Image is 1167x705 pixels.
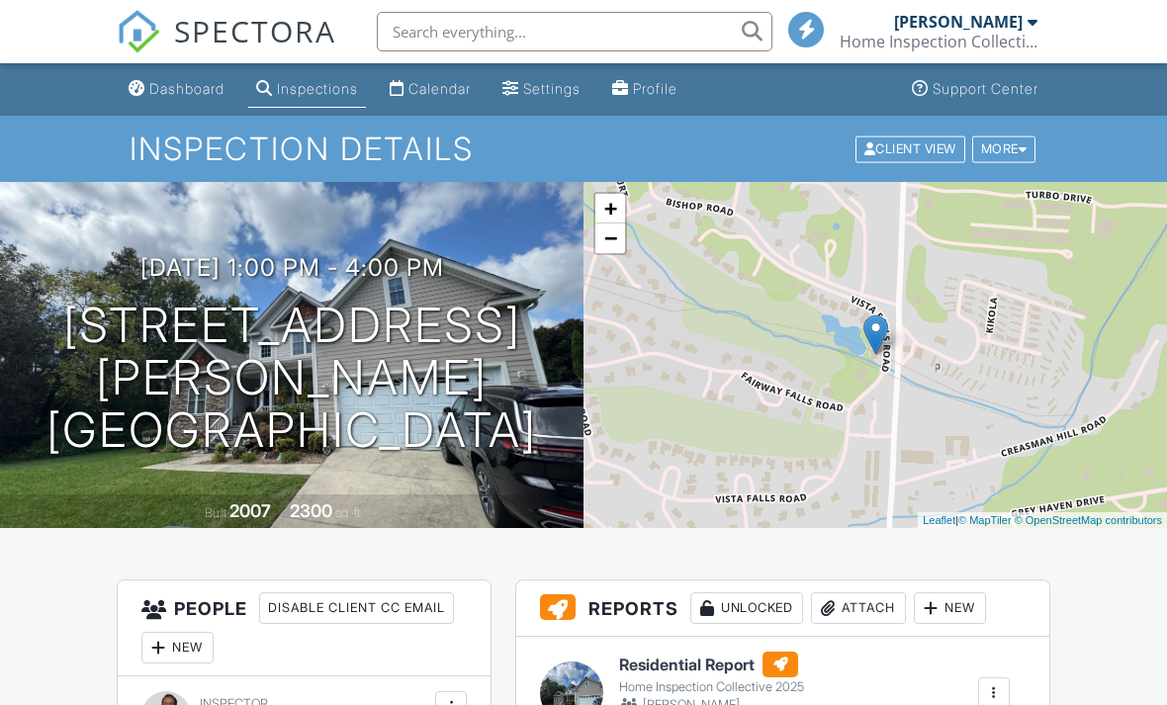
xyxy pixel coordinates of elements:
[140,254,444,281] h3: [DATE] 1:00 pm - 4:00 pm
[619,679,804,695] div: Home Inspection Collective 2025
[811,592,906,624] div: Attach
[117,10,160,53] img: The Best Home Inspection Software - Spectora
[595,194,625,223] a: Zoom in
[894,12,1023,32] div: [PERSON_NAME]
[494,71,588,108] a: Settings
[377,12,772,51] input: Search everything...
[958,514,1012,526] a: © MapTiler
[604,71,685,108] a: Profile
[904,71,1046,108] a: Support Center
[205,505,226,520] span: Built
[1015,514,1162,526] a: © OpenStreetMap contributors
[117,27,336,68] a: SPECTORA
[121,71,232,108] a: Dashboard
[690,592,803,624] div: Unlocked
[619,652,804,677] h6: Residential Report
[523,80,581,97] div: Settings
[277,80,358,97] div: Inspections
[633,80,677,97] div: Profile
[149,80,224,97] div: Dashboard
[335,505,363,520] span: sq. ft.
[229,500,271,521] div: 2007
[595,223,625,253] a: Zoom out
[259,592,454,624] div: Disable Client CC Email
[382,71,479,108] a: Calendar
[141,632,214,663] div: New
[840,32,1037,51] div: Home Inspection Collective
[853,140,970,155] a: Client View
[248,71,366,108] a: Inspections
[972,135,1036,162] div: More
[32,300,552,456] h1: [STREET_ADDRESS] [PERSON_NAME][GEOGRAPHIC_DATA]
[118,580,491,676] h3: People
[914,592,986,624] div: New
[918,512,1167,529] div: |
[290,500,332,521] div: 2300
[174,10,336,51] span: SPECTORA
[130,132,1037,166] h1: Inspection Details
[516,580,1049,637] h3: Reports
[933,80,1038,97] div: Support Center
[408,80,471,97] div: Calendar
[855,135,965,162] div: Client View
[923,514,955,526] a: Leaflet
